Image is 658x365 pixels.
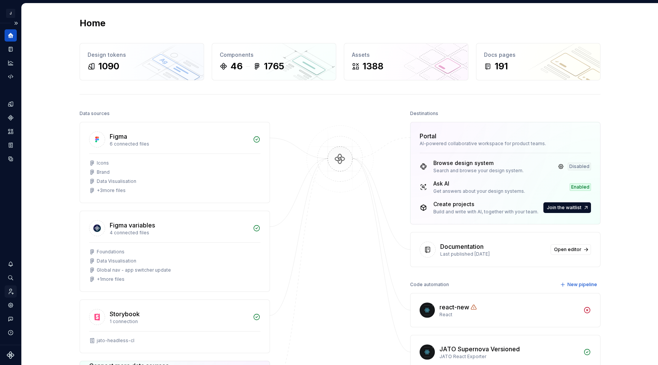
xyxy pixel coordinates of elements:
[97,267,171,273] div: Global nav - app switcher update
[110,141,248,147] div: 6 connected files
[439,344,520,354] div: JATO Supernova Versioned
[567,282,597,288] span: New pipeline
[220,51,328,59] div: Components
[568,163,591,170] div: Disabled
[7,351,14,359] svg: Supernova Logo
[5,313,17,325] button: Contact support
[547,205,581,211] span: Join the waitlist
[98,60,119,72] div: 1090
[97,258,136,264] div: Data Visualisation
[11,18,21,29] button: Expand sidebar
[97,169,110,175] div: Brand
[6,9,15,18] div: J
[433,159,524,167] div: Browse design system
[570,183,591,191] div: Enabled
[2,5,20,21] button: J
[5,258,17,270] button: Notifications
[80,43,204,80] a: Design tokens1090
[440,242,484,251] div: Documentation
[97,276,125,282] div: + 1 more files
[5,299,17,311] a: Settings
[5,29,17,42] a: Home
[495,60,508,72] div: 191
[420,131,436,141] div: Portal
[97,249,125,255] div: Foundations
[5,153,17,165] a: Data sources
[230,60,243,72] div: 46
[80,211,270,292] a: Figma variables4 connected filesFoundationsData VisualisationGlobal nav - app switcher update+1mo...
[264,60,284,72] div: 1765
[5,98,17,110] a: Design tokens
[558,279,601,290] button: New pipeline
[80,17,105,29] h2: Home
[5,285,17,298] a: Invite team
[543,202,591,213] button: Join the waitlist
[212,43,336,80] a: Components461765
[5,139,17,151] a: Storybook stories
[551,244,591,255] a: Open editor
[110,309,140,319] div: Storybook
[433,180,525,187] div: Ask AI
[5,125,17,138] a: Assets
[97,178,136,184] div: Data Visualisation
[352,51,460,59] div: Assets
[433,200,538,208] div: Create projects
[410,279,449,290] div: Code automation
[344,43,468,80] a: Assets1388
[439,312,579,318] div: React
[5,43,17,55] a: Documentation
[88,51,196,59] div: Design tokens
[433,188,525,194] div: Get answers about your design systems.
[110,132,127,141] div: Figma
[484,51,593,59] div: Docs pages
[97,338,134,344] div: jato-headless-cl
[5,272,17,284] button: Search ⌘K
[80,108,110,119] div: Data sources
[439,354,579,360] div: JATO React Exporter
[363,60,383,72] div: 1388
[110,230,248,236] div: 4 connected files
[97,187,126,194] div: + 3 more files
[110,319,248,325] div: 1 connection
[5,70,17,83] a: Code automation
[433,168,524,174] div: Search and browse your design system.
[476,43,601,80] a: Docs pages191
[97,160,109,166] div: Icons
[80,299,270,353] a: Storybook1 connectionjato-headless-cl
[420,141,591,147] div: AI-powered collaborative workspace for product teams.
[410,108,438,119] div: Destinations
[80,122,270,203] a: Figma6 connected filesIconsBrandData Visualisation+3more files
[554,247,581,253] span: Open editor
[440,251,546,257] div: Last published [DATE]
[439,303,469,312] div: react-new
[110,221,155,230] div: Figma variables
[5,112,17,124] a: Components
[433,209,538,215] div: Build and write with AI, together with your team.
[5,57,17,69] a: Analytics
